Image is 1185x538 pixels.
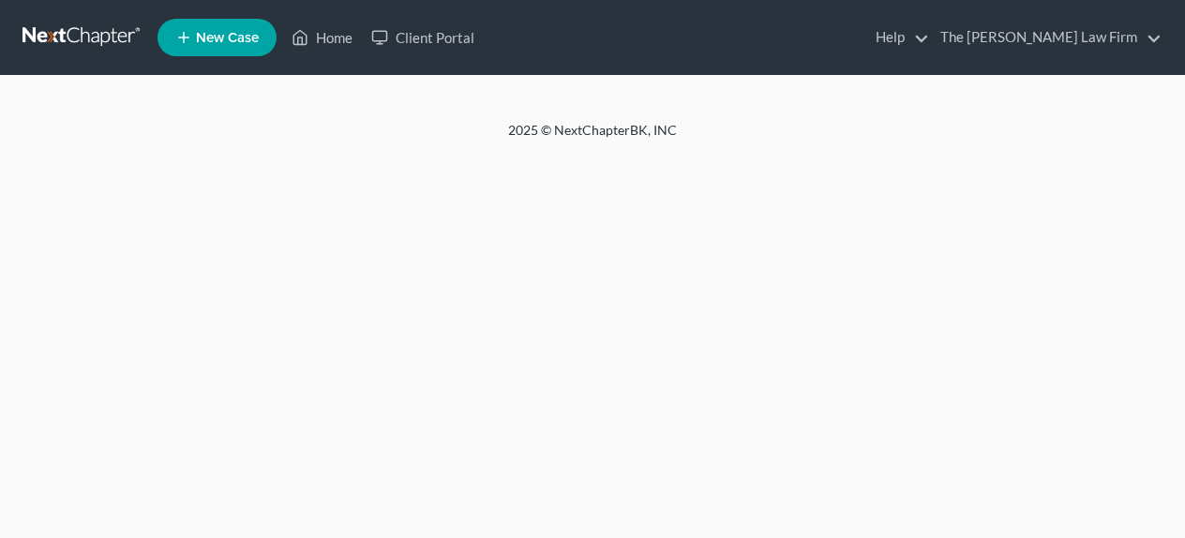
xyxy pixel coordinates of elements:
[931,21,1162,54] a: The [PERSON_NAME] Law Firm
[157,19,277,56] new-legal-case-button: New Case
[362,21,484,54] a: Client Portal
[866,21,929,54] a: Help
[58,121,1127,155] div: 2025 © NextChapterBK, INC
[282,21,362,54] a: Home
